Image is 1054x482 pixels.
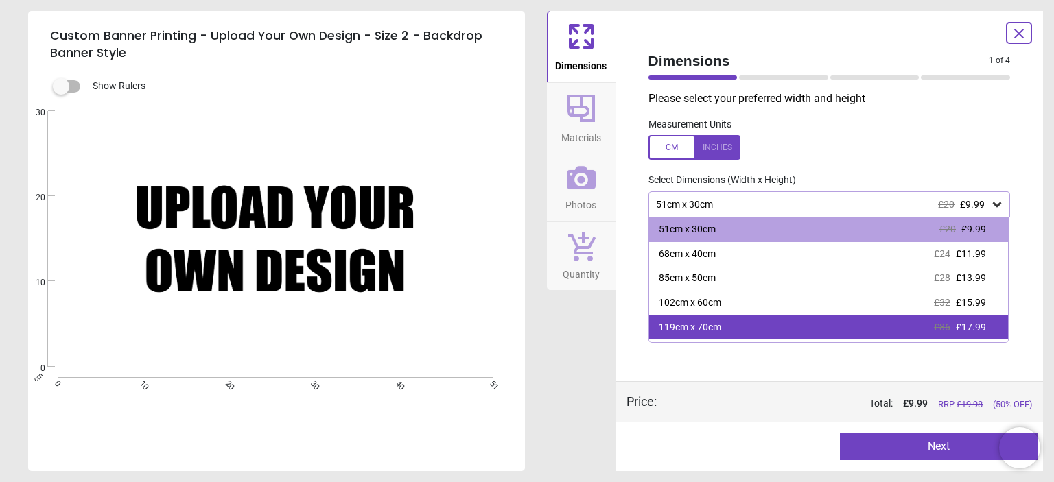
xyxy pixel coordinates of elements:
[934,248,950,259] span: £24
[648,91,1022,106] p: Please select your preferred width and height
[19,107,45,119] span: 30
[19,363,45,374] span: 0
[934,297,950,308] span: £32
[956,272,986,283] span: £13.99
[561,125,601,145] span: Materials
[659,223,716,237] div: 51cm x 30cm
[659,321,721,335] div: 119cm x 70cm
[956,297,986,308] span: £15.99
[547,83,616,154] button: Materials
[487,378,495,387] span: 51
[61,78,525,95] div: Show Rulers
[563,261,600,282] span: Quantity
[659,296,721,310] div: 102cm x 60cm
[547,154,616,221] button: Photos
[547,11,616,82] button: Dimensions
[989,55,1010,67] span: 1 of 4
[655,199,991,210] div: 51cm x 30cm
[961,224,986,234] span: £9.99
[648,118,731,132] label: Measurement Units
[565,192,596,213] span: Photos
[957,399,983,409] span: £ 19.98
[547,222,616,291] button: Quantity
[939,224,956,234] span: £20
[909,398,928,409] span: 9.99
[956,322,986,333] span: £17.99
[555,53,607,73] span: Dimensions
[222,378,231,387] span: 20
[648,51,989,71] span: Dimensions
[934,322,950,333] span: £36
[626,393,657,410] div: Price :
[659,248,716,261] div: 68cm x 40cm
[999,427,1040,468] iframe: Brevo live chat
[677,397,1033,411] div: Total:
[393,378,401,387] span: 40
[659,272,716,285] div: 85cm x 50cm
[840,433,1038,460] button: Next
[993,398,1032,411] span: (50% OFF)
[51,378,60,387] span: 0
[137,378,146,387] span: 10
[934,272,950,283] span: £28
[938,398,983,411] span: RRP
[307,378,316,387] span: 30
[637,173,796,187] label: Select Dimensions (Width x Height)
[956,248,986,259] span: £11.99
[903,397,928,411] span: £
[938,199,955,210] span: £20
[960,199,985,210] span: £9.99
[50,22,503,67] h5: Custom Banner Printing - Upload Your Own Design - Size 2 - Backdrop Banner Style
[32,371,45,383] span: cm
[19,192,45,204] span: 20
[19,277,45,289] span: 10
